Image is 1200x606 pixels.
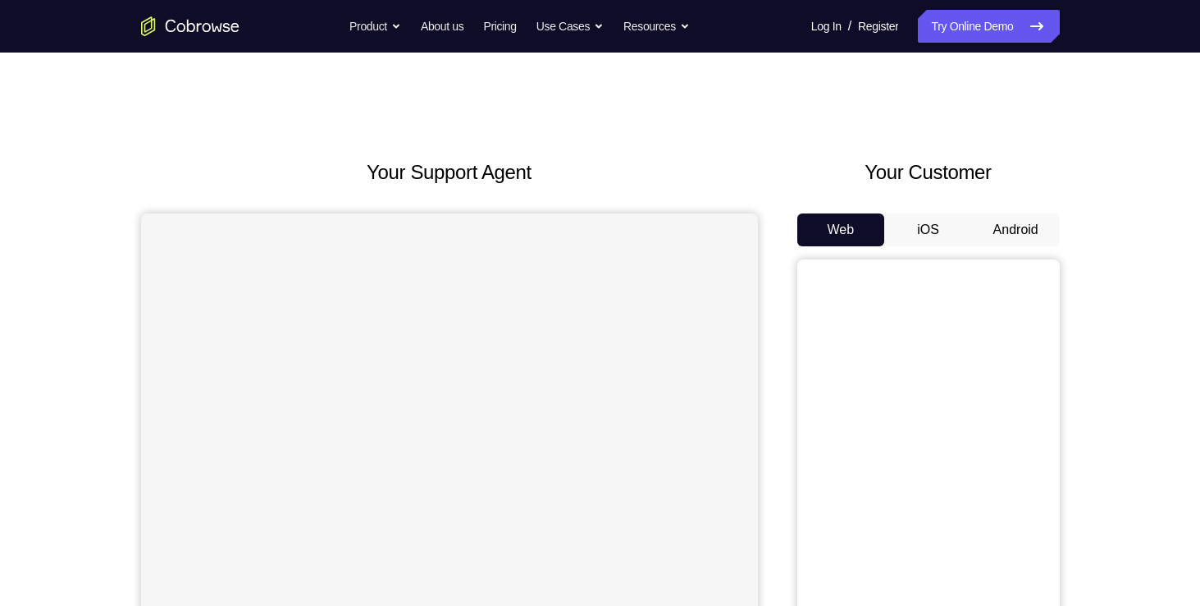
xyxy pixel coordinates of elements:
a: Try Online Demo [918,10,1059,43]
h2: Your Support Agent [141,158,758,187]
button: Product [349,10,401,43]
button: Resources [623,10,690,43]
button: Web [797,213,885,246]
button: Android [972,213,1060,246]
a: Pricing [483,10,516,43]
span: / [848,16,851,36]
h2: Your Customer [797,158,1060,187]
a: Go to the home page [141,16,240,36]
a: Log In [811,10,842,43]
a: Register [858,10,898,43]
a: About us [421,10,463,43]
button: Use Cases [536,10,604,43]
button: iOS [884,213,972,246]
